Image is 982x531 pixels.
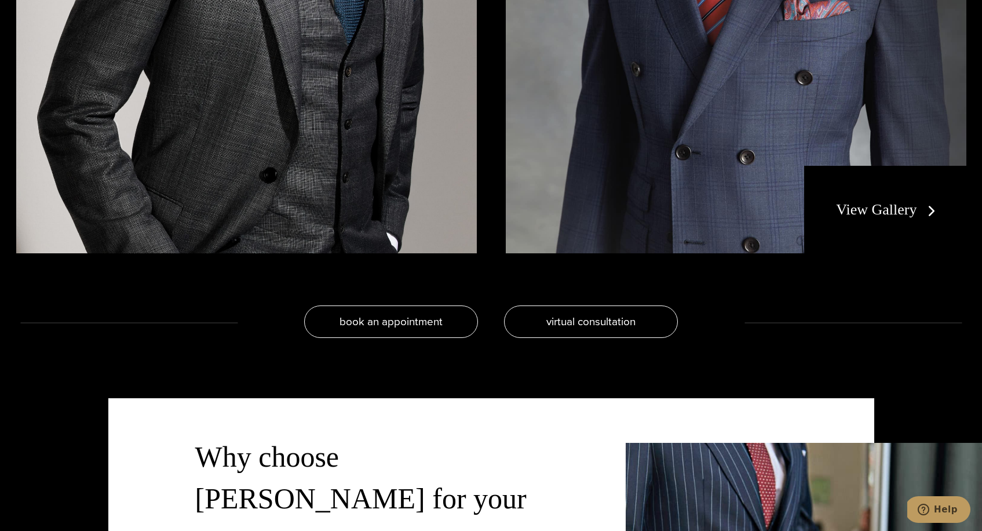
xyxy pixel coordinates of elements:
[339,313,443,330] span: book an appointment
[836,201,940,218] a: View Gallery
[546,313,636,330] span: virtual consultation
[504,305,678,338] a: virtual consultation
[907,496,970,525] iframe: Opens a widget where you can chat to one of our agents
[304,305,478,338] a: book an appointment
